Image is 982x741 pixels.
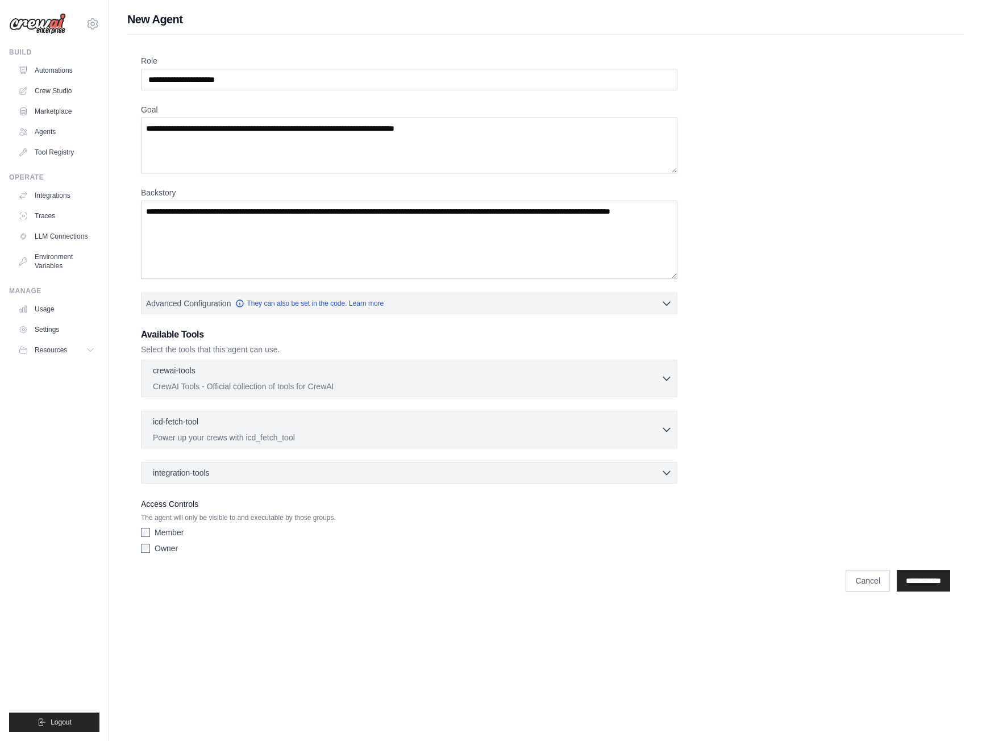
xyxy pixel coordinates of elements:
p: Power up your crews with icd_fetch_tool [153,432,661,443]
a: Traces [14,207,99,225]
p: crewai-tools [153,365,195,376]
p: CrewAI Tools - Official collection of tools for CrewAI [153,381,661,392]
span: Advanced Configuration [146,298,231,309]
h1: New Agent [127,11,964,27]
label: Access Controls [141,497,677,511]
label: Goal [141,104,677,115]
button: integration-tools [146,467,672,478]
span: Logout [51,718,72,727]
img: Logo [9,13,66,35]
a: Tool Registry [14,143,99,161]
a: Settings [14,320,99,339]
label: Owner [155,543,178,554]
a: Crew Studio [14,82,99,100]
span: integration-tools [153,467,210,478]
a: Marketplace [14,102,99,120]
label: Member [155,527,184,538]
p: Select the tools that this agent can use. [141,344,677,355]
a: Environment Variables [14,248,99,275]
a: Agents [14,123,99,141]
button: crewai-tools CrewAI Tools - Official collection of tools for CrewAI [146,365,672,392]
button: Advanced Configuration They can also be set in the code. Learn more [142,293,677,314]
p: icd-fetch-tool [153,416,198,427]
button: Logout [9,713,99,732]
a: Automations [14,61,99,80]
a: They can also be set in the code. Learn more [235,299,384,308]
label: Backstory [141,187,677,198]
div: Build [9,48,99,57]
a: Integrations [14,186,99,205]
label: Role [141,55,677,66]
div: Manage [9,286,99,295]
span: Resources [35,345,67,355]
div: Operate [9,173,99,182]
a: Usage [14,300,99,318]
p: The agent will only be visible to and executable by those groups. [141,513,677,522]
h3: Available Tools [141,328,677,342]
button: icd-fetch-tool Power up your crews with icd_fetch_tool [146,416,672,443]
a: LLM Connections [14,227,99,245]
a: Cancel [846,570,890,592]
button: Resources [14,341,99,359]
